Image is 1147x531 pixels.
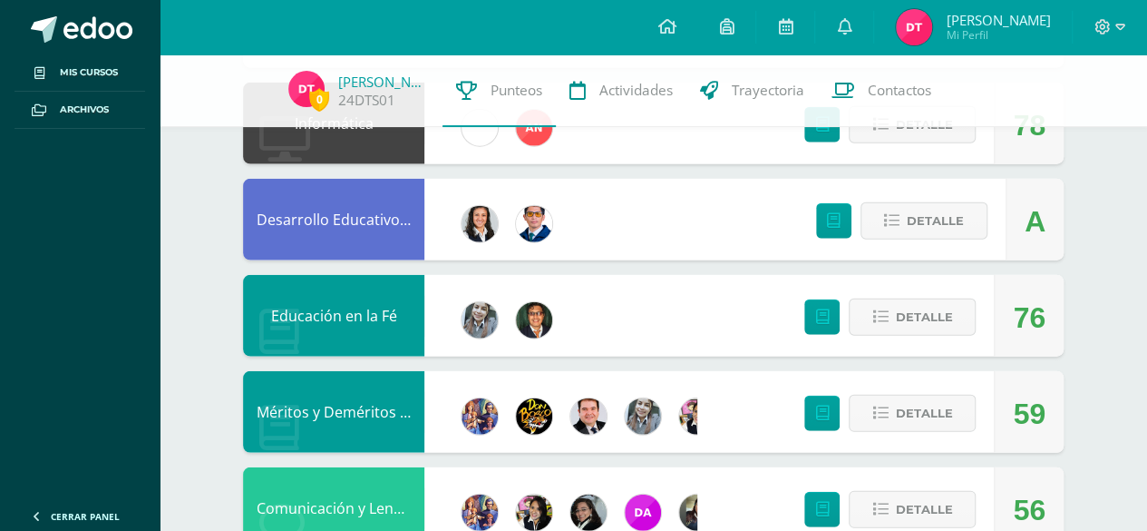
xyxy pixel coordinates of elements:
[732,81,804,100] span: Trayectoria
[868,81,931,100] span: Contactos
[462,495,498,531] img: 3f4c0a665c62760dc8d25f6423ebedea.png
[288,71,325,107] img: 71abf2bd482ea5c0124037d671430b91.png
[849,395,976,432] button: Detalle
[516,110,552,146] img: 35a1f8cfe552b0525d1a6bbd90ff6c8c.png
[895,397,952,430] span: Detalle
[599,81,673,100] span: Actividades
[462,302,498,339] img: cba4c69ace659ae4cf02a5761d9a2473.png
[679,398,715,435] img: 282f7266d1216b456af8b3d5ef4bcc50.png
[516,398,552,435] img: eda3c0d1caa5ac1a520cf0290d7c6ae4.png
[15,92,145,129] a: Archivos
[60,103,109,117] span: Archivos
[243,371,424,453] div: Méritos y Deméritos 6to. Primaria ¨B¨
[491,81,542,100] span: Punteos
[625,495,661,531] img: 20293396c123fa1d0be50d4fd90c658f.png
[570,495,607,531] img: 7bd163c6daa573cac875167af135d202.png
[686,54,818,127] a: Trayectoria
[516,302,552,339] img: 941e3438b01450ad37795ac5485d303e.png
[15,54,145,92] a: Mis cursos
[1013,277,1045,359] div: 76
[625,398,661,435] img: cba4c69ace659ae4cf02a5761d9a2473.png
[442,54,556,127] a: Punteos
[60,65,118,80] span: Mis cursos
[51,510,120,523] span: Cerrar panel
[516,495,552,531] img: 282f7266d1216b456af8b3d5ef4bcc50.png
[1025,181,1045,262] div: A
[907,204,964,238] span: Detalle
[556,54,686,127] a: Actividades
[895,493,952,526] span: Detalle
[243,275,424,357] div: Educación en la Fé
[462,206,498,242] img: b15e54589cdbd448c33dd63f135c9987.png
[570,398,607,435] img: 57933e79c0f622885edf5cfea874362b.png
[946,11,1050,29] span: [PERSON_NAME]
[309,88,329,111] span: 0
[849,299,976,336] button: Detalle
[1013,373,1045,455] div: 59
[849,491,976,528] button: Detalle
[338,73,429,91] a: [PERSON_NAME]
[462,398,498,435] img: 3f4c0a665c62760dc8d25f6423ebedea.png
[462,110,498,146] img: cae4b36d6049cd6b8500bd0f72497672.png
[895,300,952,334] span: Detalle
[679,495,715,531] img: f727c7009b8e908c37d274233f9e6ae1.png
[860,202,987,240] button: Detalle
[516,206,552,242] img: 059ccfba660c78d33e1d6e9d5a6a4bb6.png
[896,9,932,45] img: 71abf2bd482ea5c0124037d671430b91.png
[818,54,945,127] a: Contactos
[243,179,424,261] div: Desarrollo Educativo y Proyecto de Vida
[338,91,395,110] a: 24DTS01
[946,27,1050,43] span: Mi Perfil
